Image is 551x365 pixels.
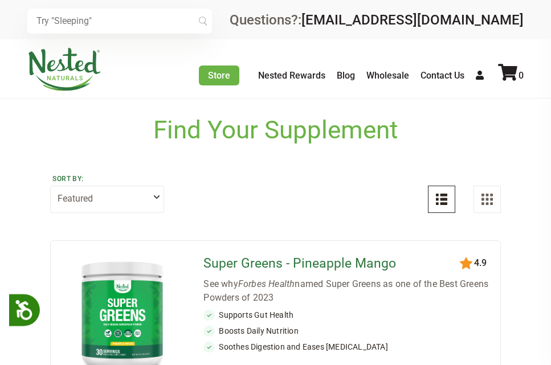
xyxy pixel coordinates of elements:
[203,341,491,352] li: Soothes Digestion and Eases [MEDICAL_DATA]
[199,65,239,85] a: Store
[498,70,524,81] a: 0
[203,309,491,321] li: Supports Gut Health
[27,48,101,91] img: Nested Naturals
[52,174,162,183] label: Sort by:
[203,277,491,305] div: See why named Super Greens as one of the Best Greens Powders of 2023
[366,70,409,81] a: Wholesale
[519,70,524,81] span: 0
[203,255,448,273] a: Super Greens - Pineapple Mango
[203,325,491,337] li: Boosts Daily Nutrition
[258,70,325,81] a: Nested Rewards
[337,70,355,81] a: Blog
[230,13,524,27] div: Questions?:
[421,70,464,81] a: Contact Us
[27,9,212,34] input: Try "Sleeping"
[301,12,524,28] a: [EMAIL_ADDRESS][DOMAIN_NAME]
[481,194,493,205] img: Grid
[153,116,398,145] h1: Find Your Supplement
[238,278,295,289] em: Forbes Health
[436,194,447,205] img: List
